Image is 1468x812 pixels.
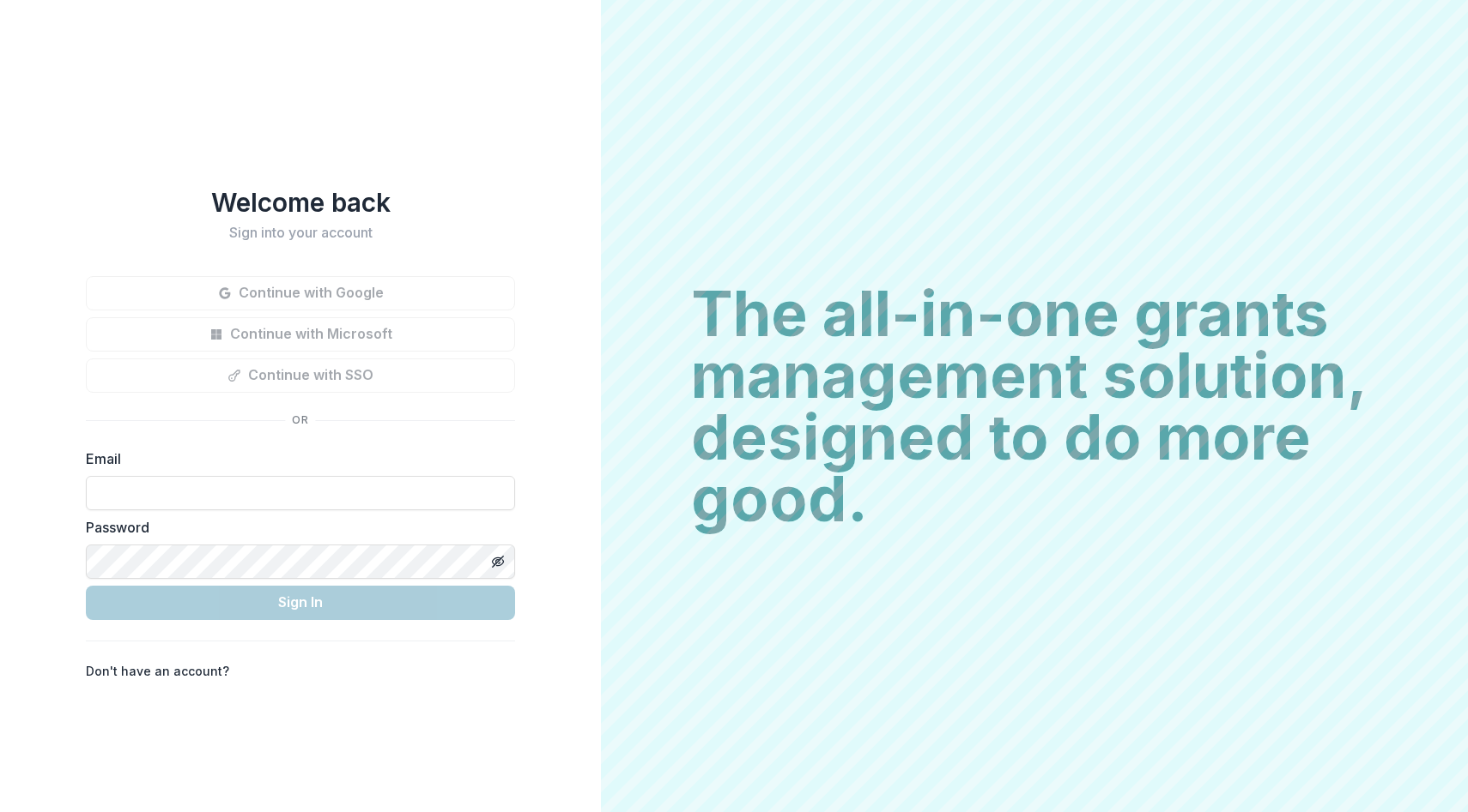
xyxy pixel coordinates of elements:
button: Continue with SSO [86,358,515,393]
button: Continue with Microsoft [86,317,515,352]
button: Sign In [86,586,515,620]
label: Password [86,517,505,538]
button: Toggle password visibility [484,548,512,575]
h1: Welcome back [86,187,515,218]
p: Don't have an account? [86,662,229,680]
label: Email [86,448,505,469]
h2: Sign into your account [86,225,515,241]
button: Continue with Google [86,276,515,310]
